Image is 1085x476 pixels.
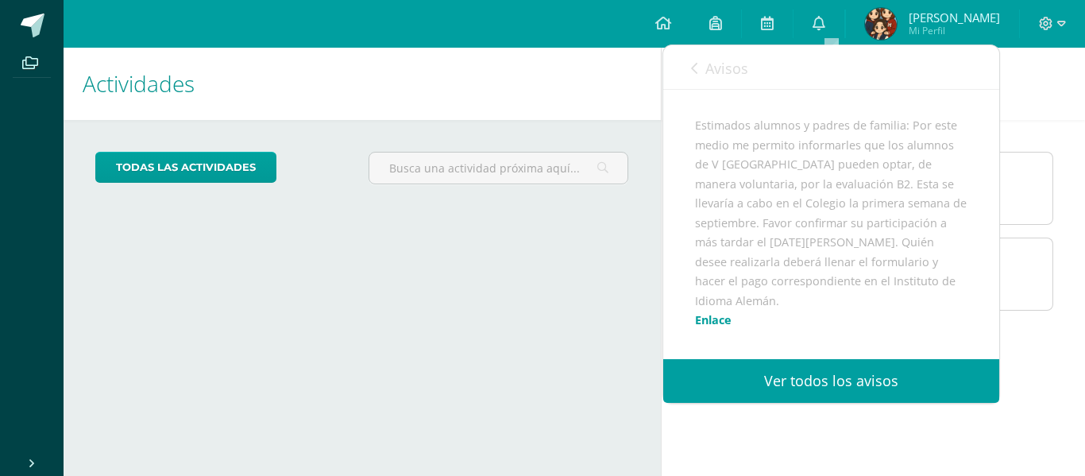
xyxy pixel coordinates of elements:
[663,359,999,403] a: Ver todos los avisos
[909,10,1000,25] span: [PERSON_NAME]
[95,152,276,183] a: todas las Actividades
[705,59,748,78] span: Avisos
[870,58,971,75] span: avisos sin leer
[695,312,732,327] a: Enlace
[369,153,628,184] input: Busca una actividad próxima aquí...
[909,24,1000,37] span: Mi Perfil
[83,48,642,120] h1: Actividades
[870,58,891,75] span: 117
[865,8,897,40] img: 01fcd12e4fdb3c1babf7ea4e2632d275.png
